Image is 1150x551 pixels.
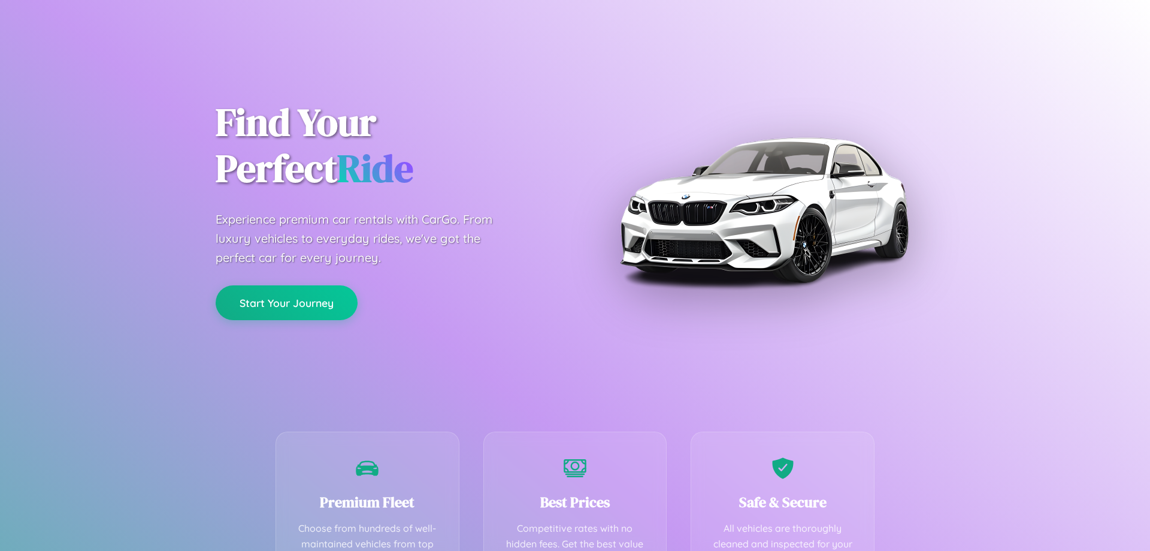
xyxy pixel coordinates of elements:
[216,210,515,267] p: Experience premium car rentals with CarGo. From luxury vehicles to everyday rides, we've got the ...
[216,285,358,320] button: Start Your Journey
[216,100,557,192] h1: Find Your Perfect
[502,492,649,512] h3: Best Prices
[614,60,913,360] img: Premium BMW car rental vehicle
[709,492,856,512] h3: Safe & Secure
[337,142,413,194] span: Ride
[294,492,441,512] h3: Premium Fleet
